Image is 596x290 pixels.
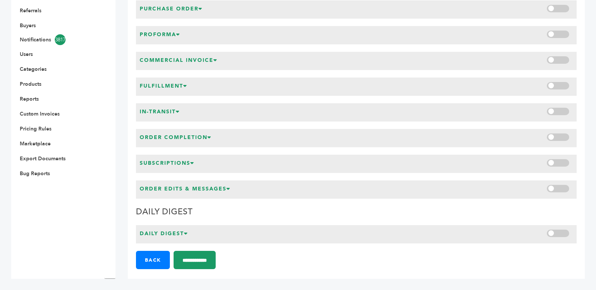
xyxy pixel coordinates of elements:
[20,170,50,177] a: Bug Reports
[20,81,41,88] a: Products
[140,82,187,92] h3: Fulfillment
[20,51,33,58] a: Users
[140,108,180,118] h3: In-Transit
[20,66,47,73] a: Categories
[20,22,36,29] a: Buyers
[136,206,577,221] h2: Daily Digest
[140,57,218,66] h3: Commercial Invoice
[55,34,66,45] span: 3817
[20,125,51,132] a: Pricing Rules
[140,185,231,195] h3: Order Edits & Messages
[140,31,180,41] h3: Proforma
[140,160,194,169] h3: Subscriptions
[140,230,188,240] h3: Daily Digest
[20,110,60,117] a: Custom Invoices
[20,95,39,103] a: Reports
[20,34,96,45] a: Notifications3817
[140,5,203,15] h3: Purchase Order
[20,7,41,14] a: Referrals
[136,251,170,269] a: Back
[20,155,66,162] a: Export Documents
[140,134,212,144] h3: Order Completion
[20,140,51,147] a: Marketplace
